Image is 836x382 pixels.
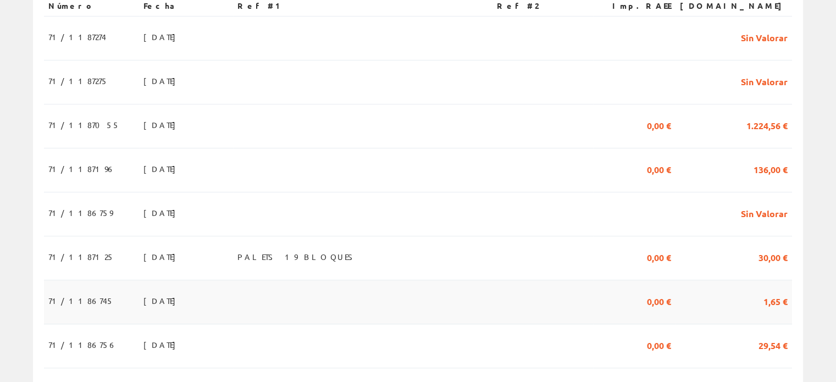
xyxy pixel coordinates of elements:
[48,27,106,46] span: 71/1187274
[48,159,115,178] span: 71/1187196
[647,159,671,178] span: 0,00 €
[143,335,181,354] span: [DATE]
[48,115,120,134] span: 71/1187055
[143,203,181,222] span: [DATE]
[143,115,181,134] span: [DATE]
[763,291,788,310] span: 1,65 €
[143,291,181,310] span: [DATE]
[48,291,114,310] span: 71/1186745
[741,27,788,46] span: Sin Valorar
[746,115,788,134] span: 1.224,56 €
[647,335,671,354] span: 0,00 €
[143,159,181,178] span: [DATE]
[237,247,358,266] span: PALETS 19 BLOQUES
[143,71,181,90] span: [DATE]
[759,335,788,354] span: 29,54 €
[48,335,117,354] span: 71/1186756
[48,71,108,90] span: 71/1187275
[741,203,788,222] span: Sin Valorar
[754,159,788,178] span: 136,00 €
[48,203,113,222] span: 71/1186759
[143,247,181,266] span: [DATE]
[741,71,788,90] span: Sin Valorar
[647,115,671,134] span: 0,00 €
[759,247,788,266] span: 30,00 €
[647,247,671,266] span: 0,00 €
[143,27,181,46] span: [DATE]
[647,291,671,310] span: 0,00 €
[48,247,114,266] span: 71/1187125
